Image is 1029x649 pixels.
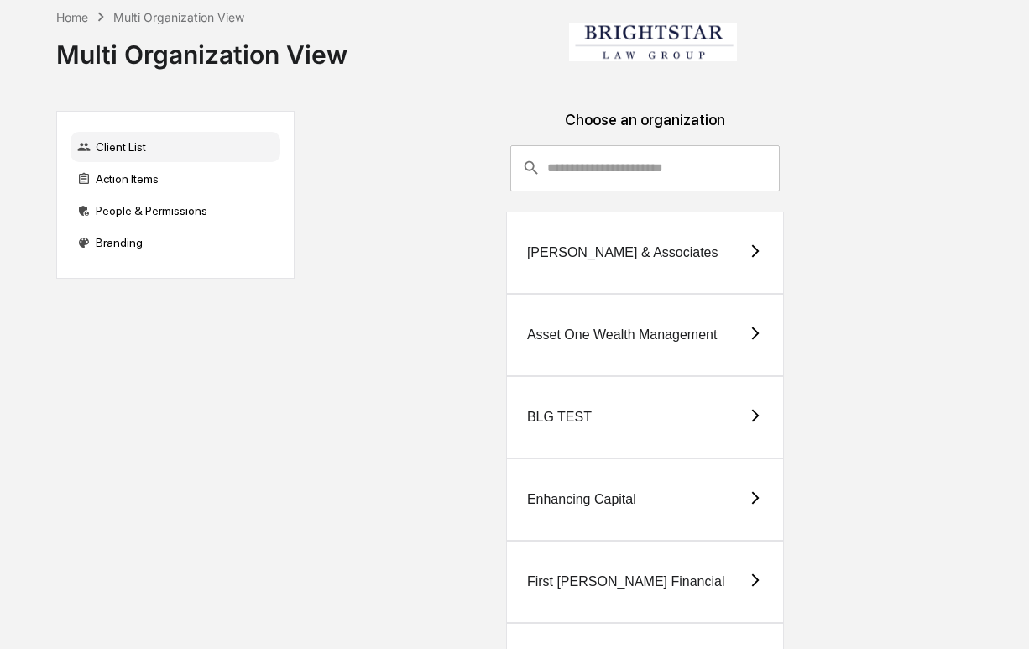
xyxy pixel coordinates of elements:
div: First [PERSON_NAME] Financial [527,574,725,589]
div: Multi Organization View [113,10,244,24]
div: Choose an organization [308,111,982,145]
div: Enhancing Capital [527,492,636,507]
div: Home [56,10,88,24]
div: Client List [71,132,280,162]
img: Brightstar Law Group [569,23,737,61]
div: consultant-dashboard__filter-organizations-search-bar [510,145,780,191]
div: BLG TEST [527,410,592,425]
div: Action Items [71,164,280,194]
div: Branding [71,228,280,258]
div: Asset One Wealth Management [527,327,718,343]
div: Multi Organization View [56,26,347,70]
div: [PERSON_NAME] & Associates [527,245,718,260]
div: People & Permissions [71,196,280,226]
